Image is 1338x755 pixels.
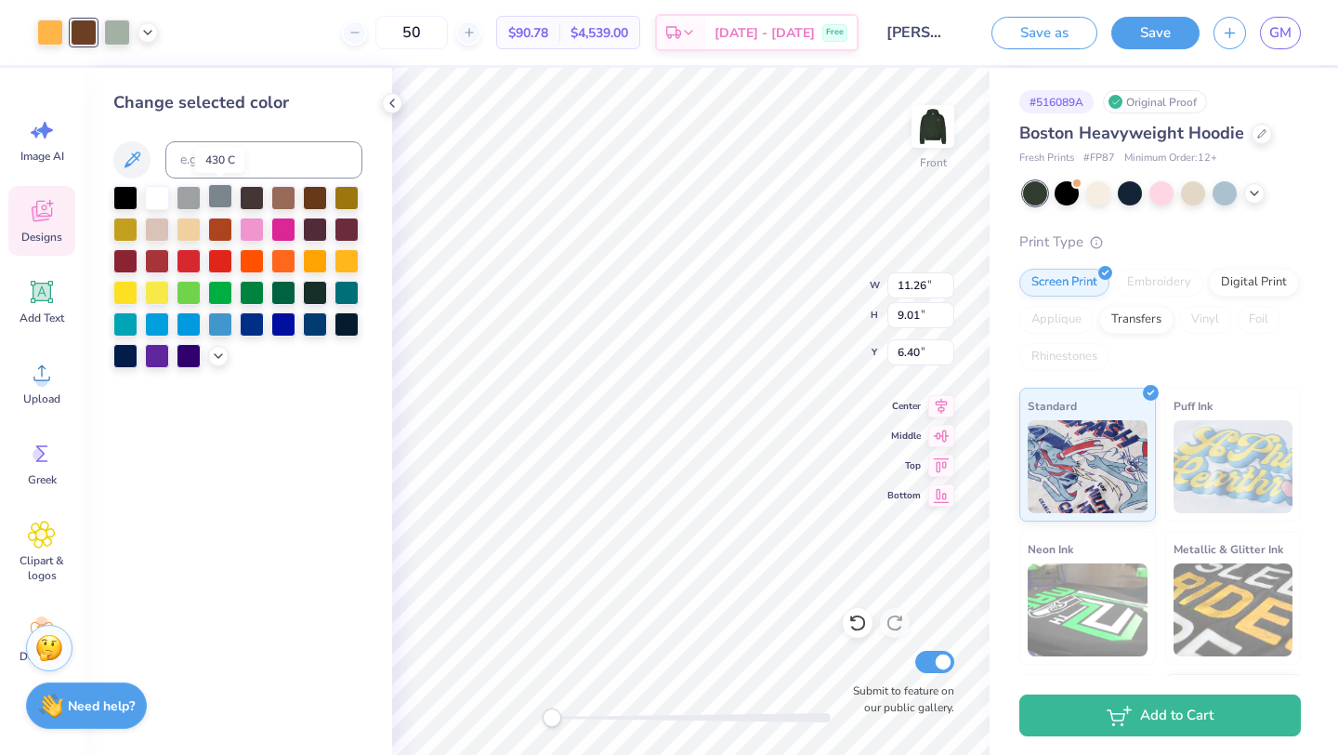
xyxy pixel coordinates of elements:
img: Metallic & Glitter Ink [1174,563,1293,656]
img: Puff Ink [1174,420,1293,513]
button: Save as [991,17,1097,49]
div: Embroidery [1115,269,1203,297]
span: Middle [887,429,921,444]
span: [DATE] - [DATE] [715,23,815,43]
span: Greek [28,472,57,487]
span: Designs [21,230,62,245]
button: Add to Cart [1019,695,1301,736]
input: Untitled Design [872,14,964,51]
div: Vinyl [1179,306,1231,334]
div: Accessibility label [543,709,561,727]
strong: Need help? [68,697,135,715]
div: Front [920,154,947,171]
span: Minimum Order: 12 + [1124,151,1217,166]
img: Standard [1028,420,1148,513]
div: Transfers [1099,306,1174,334]
div: Original Proof [1103,90,1207,113]
span: Metallic & Glitter Ink [1174,539,1283,559]
span: GM [1269,22,1292,44]
div: Applique [1019,306,1094,334]
div: Print Type [1019,232,1301,253]
div: 430 C [195,147,245,173]
span: Fresh Prints [1019,151,1074,166]
div: Screen Print [1019,269,1109,297]
span: $4,539.00 [571,23,628,43]
div: Digital Print [1209,269,1299,297]
div: Foil [1237,306,1280,334]
span: Clipart & logos [11,553,72,583]
input: – – [375,16,448,49]
button: Save [1111,17,1200,49]
span: Puff Ink [1174,396,1213,416]
span: Decorate [20,649,64,664]
img: Front [914,108,951,145]
span: Free [826,26,844,39]
span: Neon Ink [1028,539,1073,559]
span: $90.78 [508,23,548,43]
a: GM [1260,17,1301,49]
span: Boston Heavyweight Hoodie [1019,122,1244,144]
span: Center [887,399,921,414]
div: Change selected color [113,90,362,115]
span: # FP87 [1083,151,1115,166]
div: # 516089A [1019,90,1094,113]
span: Bottom [887,488,921,503]
div: Rhinestones [1019,343,1109,371]
img: Neon Ink [1028,563,1148,656]
span: Image AI [20,149,64,164]
span: Add Text [20,311,64,325]
span: Upload [23,391,60,406]
input: e.g. 7428 c [165,141,362,179]
label: Submit to feature on our public gallery. [843,682,954,716]
span: Top [887,458,921,473]
span: Standard [1028,396,1077,416]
